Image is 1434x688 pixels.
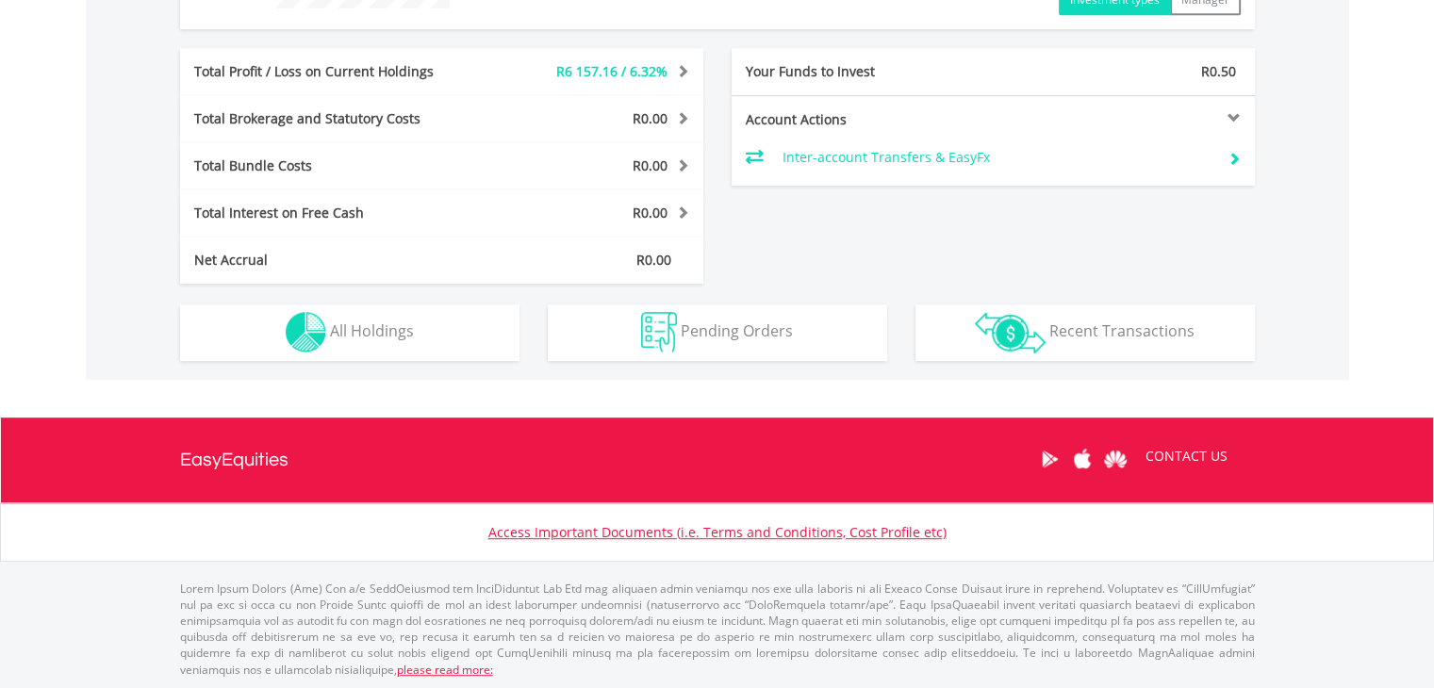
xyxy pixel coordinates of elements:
span: Recent Transactions [1049,320,1195,341]
button: Recent Transactions [915,304,1255,361]
button: Pending Orders [548,304,887,361]
span: R0.00 [633,156,668,174]
div: Total Bundle Costs [180,156,486,175]
td: Inter-account Transfers & EasyFx [783,143,1213,172]
a: Access Important Documents (i.e. Terms and Conditions, Cost Profile etc) [488,523,947,541]
div: Your Funds to Invest [732,62,994,81]
a: Apple [1066,430,1099,488]
a: please read more: [397,662,493,678]
div: Total Profit / Loss on Current Holdings [180,62,486,81]
div: Total Brokerage and Statutory Costs [180,109,486,128]
span: R0.00 [633,109,668,127]
span: R0.00 [633,204,668,221]
button: All Holdings [180,304,519,361]
img: holdings-wht.png [286,312,326,352]
a: Huawei [1099,430,1132,488]
span: Pending Orders [681,320,793,341]
img: pending_instructions-wht.png [641,312,677,352]
a: Google Play [1033,430,1066,488]
img: transactions-zar-wht.png [975,312,1046,353]
div: Total Interest on Free Cash [180,204,486,222]
span: R0.00 [636,251,671,269]
a: CONTACT US [1132,430,1241,483]
span: R0.50 [1201,62,1236,80]
div: Account Actions [732,110,994,129]
a: EasyEquities [180,418,288,502]
p: Lorem Ipsum Dolors (Ame) Con a/e SeddOeiusmod tem InciDiduntut Lab Etd mag aliquaen admin veniamq... [180,581,1255,678]
div: Net Accrual [180,251,486,270]
span: R6 157.16 / 6.32% [556,62,668,80]
span: All Holdings [330,320,414,341]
